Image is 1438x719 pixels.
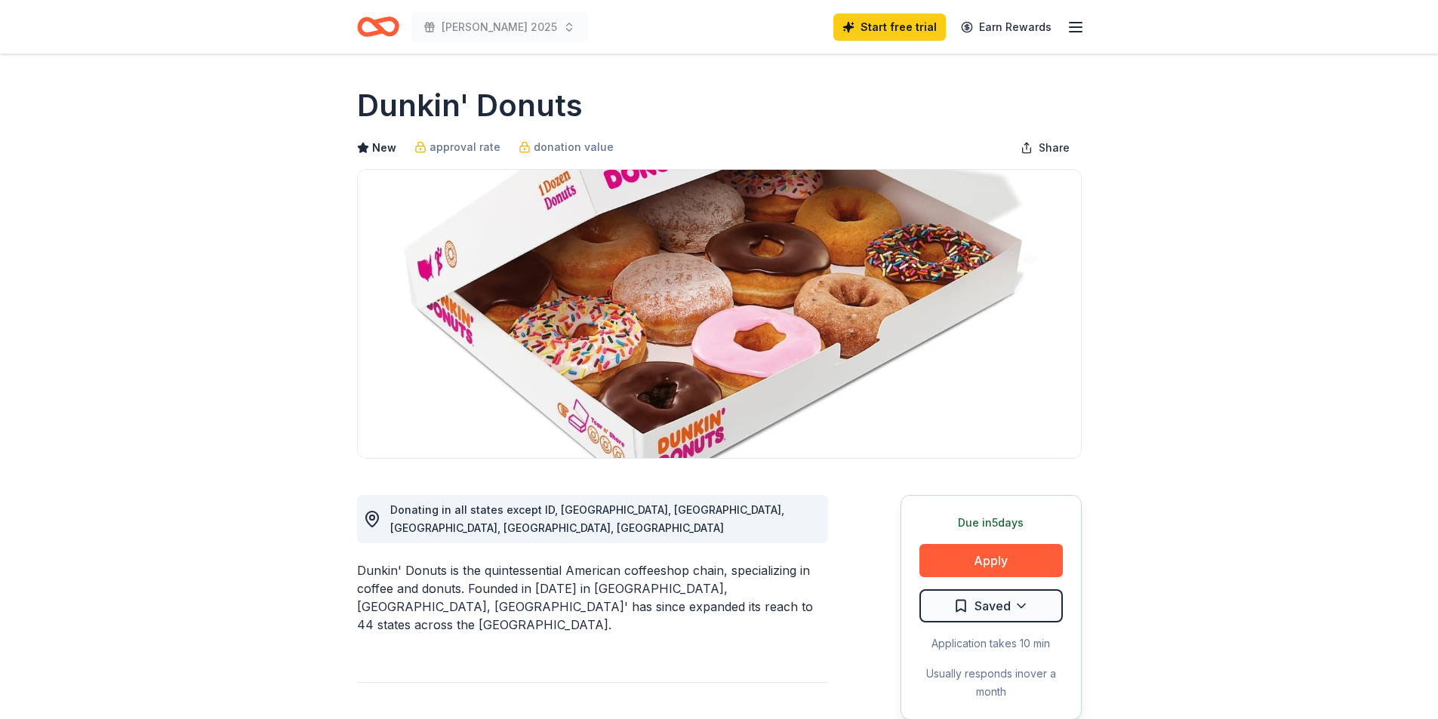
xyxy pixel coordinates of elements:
a: donation value [519,138,614,156]
span: New [372,139,396,157]
button: [PERSON_NAME] 2025 [411,12,587,42]
a: approval rate [414,138,500,156]
h1: Dunkin' Donuts [357,84,583,127]
button: Apply [919,544,1063,577]
a: Earn Rewards [952,14,1061,41]
div: Due in 5 days [919,514,1063,532]
button: Share [1008,133,1082,163]
img: Image for Dunkin' Donuts [358,170,1081,458]
a: Home [357,9,399,45]
span: approval rate [430,138,500,156]
span: Donating in all states except ID, [GEOGRAPHIC_DATA], [GEOGRAPHIC_DATA], [GEOGRAPHIC_DATA], [GEOGR... [390,503,784,534]
div: Dunkin' Donuts is the quintessential American coffeeshop chain, specializing in coffee and donuts... [357,561,828,634]
span: donation value [534,138,614,156]
span: Saved [975,596,1011,616]
div: Application takes 10 min [919,635,1063,653]
div: Usually responds in over a month [919,665,1063,701]
span: [PERSON_NAME] 2025 [442,18,557,36]
button: Saved [919,589,1063,622]
a: Start free trial [833,14,946,41]
span: Share [1039,139,1070,157]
